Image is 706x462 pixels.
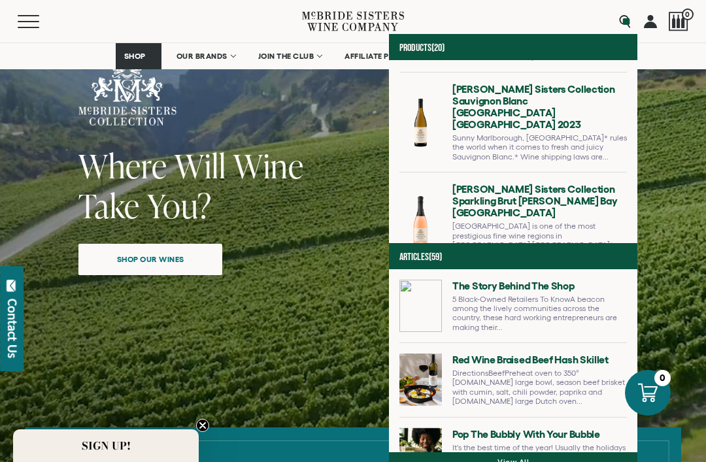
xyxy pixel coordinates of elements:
h4: Products [399,42,627,55]
span: (59) [429,251,442,263]
a: OUR BRANDS [168,43,243,69]
a: Go to The Story Behind The Shop page [399,280,627,343]
span: Will [175,143,226,188]
a: Go to Red Wine Braised Beef Hash Skillet page [399,354,627,417]
span: Where [78,143,167,188]
span: Shop our wines [94,246,207,272]
span: OUR BRANDS [176,52,227,61]
button: Mobile Menu Trigger [18,15,65,28]
span: (20) [431,42,445,54]
a: Go to McBride Sisters Collection Sparkling Brut Rose Hawke's Bay NV page [399,183,627,270]
a: JOIN THE CLUB [250,43,330,69]
span: Wine [233,143,304,188]
span: JOIN THE CLUB [258,52,314,61]
a: Shop our wines [78,244,222,275]
span: SHOP [124,52,146,61]
a: SHOP [116,43,161,69]
h4: Articles [399,251,627,264]
div: SIGN UP!Close teaser [13,429,199,462]
span: AFFILIATE PROGRAM [345,52,424,61]
a: AFFILIATE PROGRAM [336,43,433,69]
span: SIGN UP! [82,438,131,454]
button: Close teaser [196,419,209,432]
span: You? [147,183,212,228]
a: Go to McBride Sisters Collection Sauvignon Blanc Marlborough New Zealand 2023 page [399,83,627,172]
span: Take [78,183,140,228]
span: 0 [682,8,694,20]
div: Contact Us [6,299,19,358]
div: 0 [654,370,671,386]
